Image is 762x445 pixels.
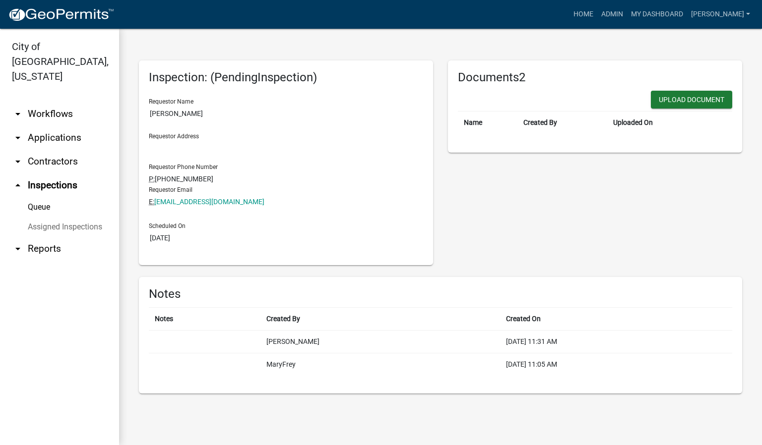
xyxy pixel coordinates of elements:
[651,91,732,109] button: Upload Document
[12,108,24,120] i: arrow_drop_down
[149,198,154,206] abbr: Email
[12,156,24,167] i: arrow_drop_down
[149,287,732,301] h6: Notes
[149,70,423,85] h6: Inspection: (PendingInspection)
[149,187,192,193] label: Requestor Email
[12,179,24,191] i: arrow_drop_up
[517,111,607,134] th: Created By
[607,111,709,134] th: Uploaded On
[260,353,500,376] td: MaryFrey
[260,307,500,330] th: Created By
[154,198,264,206] a: [EMAIL_ADDRESS][DOMAIN_NAME]
[149,164,218,170] label: Requestor Phone Number
[149,175,155,183] abbr: Phone
[627,5,687,24] a: My Dashboard
[570,5,597,24] a: Home
[260,330,500,353] td: [PERSON_NAME]
[500,330,732,353] td: [DATE] 11:31 AM
[149,307,260,330] th: Notes
[500,307,732,330] th: Created On
[12,243,24,255] i: arrow_drop_down
[687,5,754,24] a: [PERSON_NAME]
[500,353,732,376] td: [DATE] 11:05 AM
[597,5,627,24] a: Admin
[12,132,24,144] i: arrow_drop_down
[651,91,732,111] wm-modal-confirm: New Document
[458,70,732,85] h6: Documents2
[458,111,517,134] th: Name
[149,133,199,139] label: Requestor Address
[149,131,423,207] div: [PHONE_NUMBER]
